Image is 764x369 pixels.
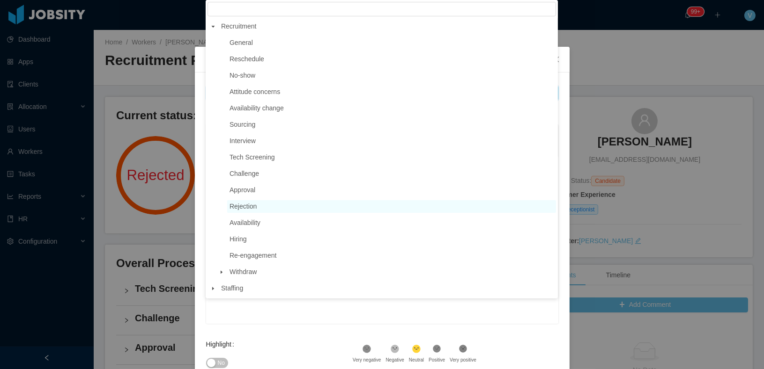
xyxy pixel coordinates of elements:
div: Very negative [353,356,381,363]
span: No-show [230,72,255,79]
span: Reschedule [230,55,264,63]
span: Attitude concerns [227,86,556,98]
i: icon: caret-down [211,286,215,291]
div: Positive [429,356,445,363]
span: Recruitment [219,20,556,33]
label: Highlight [206,340,238,348]
div: Negative [386,356,404,363]
span: General [230,39,253,46]
span: Withdraw [227,266,556,278]
span: Hiring [227,233,556,246]
span: Sourcing [230,121,255,128]
span: Interview [230,137,256,145]
span: Approval [230,186,255,194]
div: Neutral [409,356,424,363]
span: Approval [227,184,556,196]
span: Availability change [230,104,284,112]
span: Re-engagement [227,249,556,262]
span: Withdraw [230,268,257,275]
span: Availability [227,217,556,229]
span: Challenge [227,167,556,180]
i: icon: caret-down [219,270,224,275]
span: Rejection [230,203,257,210]
span: Rejection [227,200,556,213]
span: Interview [227,135,556,147]
span: Re-engagement [230,252,276,259]
div: Very positive [450,356,476,363]
i: icon: caret-down [211,24,215,29]
span: Staffing [219,282,556,295]
span: General [227,36,556,49]
input: filter select [208,2,556,16]
span: Availability change [227,102,556,115]
span: No [218,358,225,368]
span: No-show [227,69,556,82]
span: Reschedule [227,53,556,65]
span: Sourcing [227,118,556,131]
span: Staffing [221,284,243,292]
span: Hiring [230,235,247,243]
span: Availability [230,219,260,226]
span: Tech Screening [227,151,556,164]
span: Recruitment [221,22,256,30]
button: Highlight [206,358,228,368]
span: Attitude concerns [230,88,280,95]
span: Tech Screening [230,153,275,161]
span: Challenge [230,170,259,177]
